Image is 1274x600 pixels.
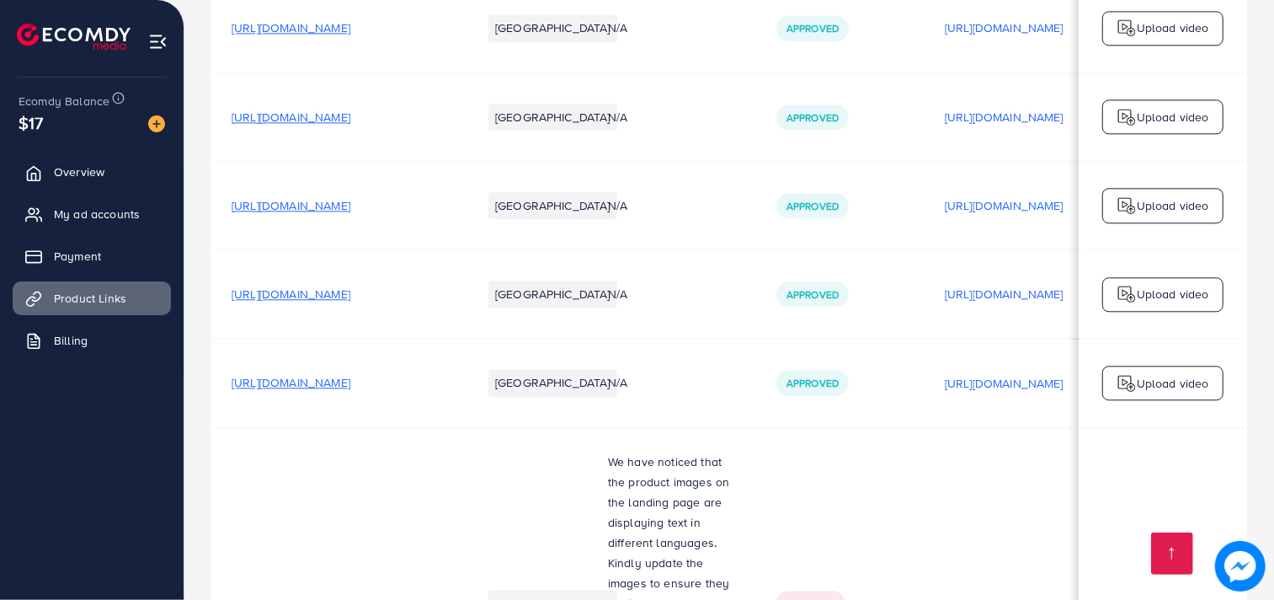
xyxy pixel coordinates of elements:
p: [URL][DOMAIN_NAME] [945,107,1063,127]
span: N/A [608,286,627,303]
img: logo [1117,373,1137,394]
p: Upload video [1137,18,1209,38]
a: Billing [13,324,171,357]
span: N/A [608,197,627,214]
p: Upload video [1137,107,1209,127]
img: logo [17,24,131,50]
p: [URL][DOMAIN_NAME] [945,18,1063,38]
img: image [148,115,165,132]
span: [URL][DOMAIN_NAME] [232,374,350,391]
span: Ecomdy Balance [19,93,109,110]
li: [GEOGRAPHIC_DATA] [488,369,617,396]
li: [GEOGRAPHIC_DATA] [488,14,617,41]
img: logo [1117,196,1137,216]
span: $17 [19,110,43,135]
li: [GEOGRAPHIC_DATA] [488,192,617,219]
span: Payment [54,248,101,265]
p: [URL][DOMAIN_NAME] [945,284,1063,304]
p: Upload video [1137,284,1209,304]
span: [URL][DOMAIN_NAME] [232,109,350,126]
a: My ad accounts [13,197,171,231]
span: Approved [786,376,839,390]
span: Billing [54,332,88,349]
span: N/A [608,19,627,36]
span: Approved [786,110,839,125]
span: [URL][DOMAIN_NAME] [232,286,350,303]
p: Upload video [1137,373,1209,394]
img: logo [1117,18,1137,38]
p: [URL][DOMAIN_NAME] [945,196,1063,216]
span: Product Links [54,290,126,307]
span: [URL][DOMAIN_NAME] [232,197,350,214]
img: image [1215,541,1266,592]
a: Product Links [13,281,171,315]
a: Overview [13,155,171,189]
span: My ad accounts [54,206,140,222]
p: [URL][DOMAIN_NAME] [945,373,1063,394]
span: Approved [786,21,839,35]
p: Upload video [1137,196,1209,216]
img: logo [1117,107,1137,127]
img: logo [1117,284,1137,304]
span: Approved [786,287,839,302]
span: [URL][DOMAIN_NAME] [232,19,350,36]
span: N/A [608,109,627,126]
a: Payment [13,239,171,273]
li: [GEOGRAPHIC_DATA] [488,104,617,131]
img: menu [148,32,168,51]
span: N/A [608,374,627,391]
li: [GEOGRAPHIC_DATA] [488,281,617,308]
span: Overview [54,163,104,180]
span: Approved [786,199,839,213]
